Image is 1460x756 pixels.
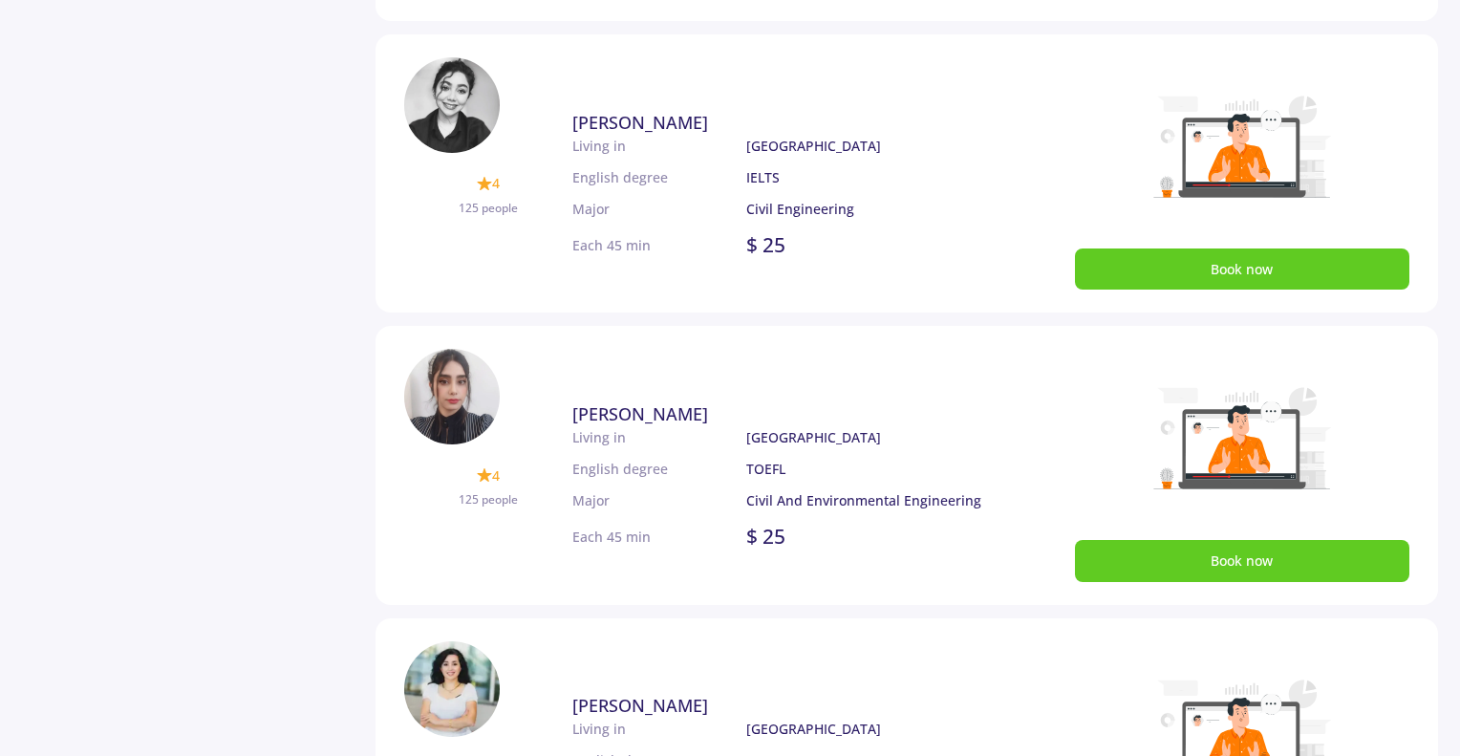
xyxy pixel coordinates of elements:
[572,401,991,427] a: [PERSON_NAME]
[572,527,651,547] p: Each 45 min
[572,693,991,719] a: [PERSON_NAME]
[572,402,708,425] span: [PERSON_NAME]
[746,136,991,156] p: [GEOGRAPHIC_DATA]
[746,167,991,187] p: IELTS
[572,694,708,717] span: [PERSON_NAME]
[1075,248,1410,290] button: Book now
[746,490,991,510] p: Civil And Environmental Engineering
[746,230,785,261] p: $ 25
[746,199,991,219] p: Civil Engineering
[746,522,785,552] p: $ 25
[572,719,747,739] p: Living in
[492,173,500,193] span: 4
[572,490,747,510] p: Major
[746,459,991,479] p: TOEFL
[572,199,747,219] p: Major
[572,235,651,255] p: Each 45 min
[1075,540,1410,581] button: Book now
[572,459,747,479] p: English degree
[572,110,991,136] a: [PERSON_NAME]
[746,719,991,739] p: [GEOGRAPHIC_DATA]
[746,427,991,447] p: [GEOGRAPHIC_DATA]
[459,200,518,216] span: 125 people
[572,427,747,447] p: Living in
[572,111,708,134] span: [PERSON_NAME]
[492,465,500,486] span: 4
[572,136,747,156] p: Living in
[572,167,747,187] p: English degree
[459,491,518,508] span: 125 people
